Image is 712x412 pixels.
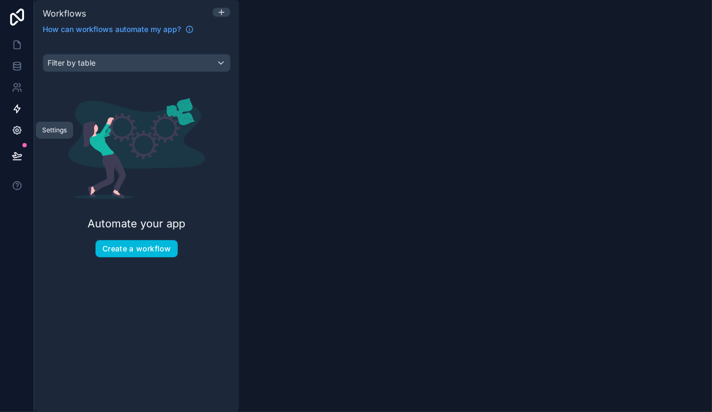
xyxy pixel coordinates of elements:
button: Filter by table [43,54,231,72]
a: How can workflows automate my app? [38,24,198,35]
button: Create a workflow [96,240,178,257]
div: scrollable content [34,41,239,412]
span: How can workflows automate my app? [43,24,181,35]
button: Create a workflow [95,240,178,258]
h2: Automate your app [88,216,186,231]
div: Settings [42,126,67,134]
span: Workflows [43,8,86,19]
span: Filter by table [48,58,96,67]
img: Automate your app [68,98,205,199]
